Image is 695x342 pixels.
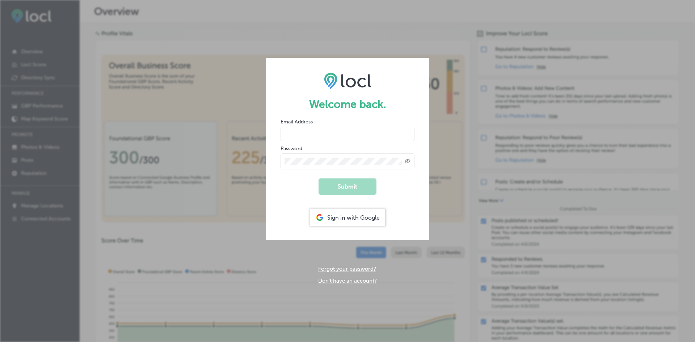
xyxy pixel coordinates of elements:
a: Don't have an account? [318,278,377,284]
h1: Welcome back. [281,98,414,111]
span: Toggle password visibility [405,158,410,165]
button: Submit [319,178,376,195]
label: Password [281,145,302,152]
div: Sign in with Google [310,209,385,226]
img: LOCL logo [324,72,371,89]
label: Email Address [281,119,313,125]
a: Forgot your password? [318,266,376,272]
